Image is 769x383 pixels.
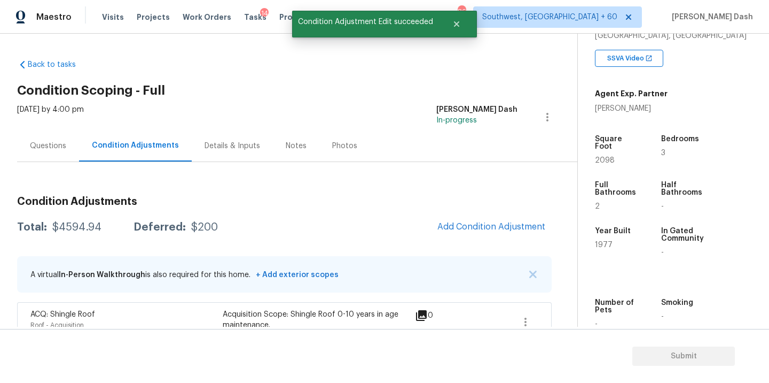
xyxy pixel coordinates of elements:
[244,13,266,21] span: Tasks
[595,88,668,99] h5: Agent Exp. Partner
[595,227,631,235] h5: Year Built
[595,241,613,249] span: 1977
[30,311,95,318] span: ACQ: Shingle Roof
[595,103,668,114] div: [PERSON_NAME]
[17,222,47,233] div: Total:
[595,299,641,314] h5: Number of Pets
[645,55,653,62] img: Open In New Icon
[595,320,598,328] span: -
[607,53,648,64] span: SSVA Video
[36,12,72,22] span: Maestro
[595,181,641,196] h5: Full Bathrooms
[529,271,537,278] img: X Button Icon
[661,181,707,196] h5: Half Bathrooms
[431,216,552,238] button: Add Condition Adjustment
[102,12,124,22] span: Visits
[661,149,665,157] span: 3
[439,13,474,35] button: Close
[134,222,186,233] div: Deferred:
[92,140,179,151] div: Condition Adjustments
[595,135,641,150] h5: Square Foot
[30,270,339,280] p: A virtual is also required for this home.
[661,203,664,210] span: -
[253,271,339,279] span: + Add exterior scopes
[595,157,615,164] span: 2098
[661,135,699,143] h5: Bedrooms
[30,141,66,151] div: Questions
[668,12,753,22] span: [PERSON_NAME] Dash
[595,203,600,210] span: 2
[482,12,617,22] span: Southwest, [GEOGRAPHIC_DATA] + 60
[661,313,664,320] span: -
[661,249,664,256] span: -
[436,117,477,124] span: In-progress
[458,6,465,17] div: 864
[52,222,101,233] div: $4594.94
[436,104,517,115] div: [PERSON_NAME] Dash
[292,11,439,33] span: Condition Adjustment Edit succeeded
[17,196,552,207] h3: Condition Adjustments
[205,141,260,151] div: Details & Inputs
[437,222,545,232] span: Add Condition Adjustment
[415,309,467,322] div: 0
[191,222,218,233] div: $200
[59,271,145,279] span: In-Person Walkthrough
[661,227,707,242] h5: In Gated Community
[17,85,577,96] h2: Condition Scoping - Full
[30,322,84,328] span: Roof - Acquisition
[528,269,538,280] button: X Button Icon
[286,141,307,151] div: Notes
[279,12,321,22] span: Properties
[661,299,693,307] h5: Smoking
[595,50,663,67] div: SSVA Video
[183,12,231,22] span: Work Orders
[17,104,84,130] div: [DATE] by 4:00 pm
[595,30,752,41] div: [GEOGRAPHIC_DATA], [GEOGRAPHIC_DATA]
[223,309,415,331] div: Acquisition Scope: Shingle Roof 0-10 years in age maintenance.
[17,59,120,70] a: Back to tasks
[137,12,170,22] span: Projects
[260,8,269,19] div: 14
